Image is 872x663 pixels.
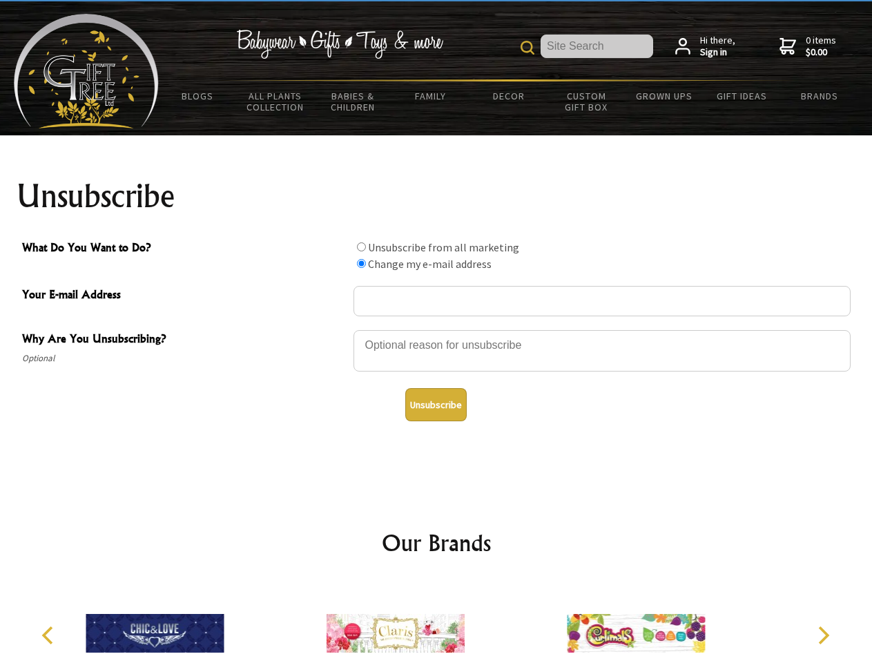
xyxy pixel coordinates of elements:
[675,35,735,59] a: Hi there,Sign in
[779,35,836,59] a: 0 items$0.00
[237,81,315,122] a: All Plants Collection
[700,35,735,59] span: Hi there,
[28,526,845,559] h2: Our Brands
[368,240,519,254] label: Unsubscribe from all marketing
[357,259,366,268] input: What Do You Want to Do?
[353,286,851,316] input: Your E-mail Address
[22,239,347,259] span: What Do You Want to Do?
[22,330,347,350] span: Why Are You Unsubscribing?
[35,620,65,651] button: Previous
[17,180,856,213] h1: Unsubscribe
[808,620,838,651] button: Next
[781,81,859,110] a: Brands
[14,14,159,128] img: Babyware - Gifts - Toys and more...
[806,46,836,59] strong: $0.00
[314,81,392,122] a: Babies & Children
[625,81,703,110] a: Grown Ups
[548,81,626,122] a: Custom Gift Box
[22,350,347,367] span: Optional
[392,81,470,110] a: Family
[159,81,237,110] a: BLOGS
[368,257,492,271] label: Change my e-mail address
[357,242,366,251] input: What Do You Want to Do?
[22,286,347,306] span: Your E-mail Address
[405,388,467,421] button: Unsubscribe
[541,35,653,58] input: Site Search
[703,81,781,110] a: Gift Ideas
[236,30,443,59] img: Babywear - Gifts - Toys & more
[521,41,534,55] img: product search
[469,81,548,110] a: Decor
[806,34,836,59] span: 0 items
[353,330,851,372] textarea: Why Are You Unsubscribing?
[700,46,735,59] strong: Sign in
